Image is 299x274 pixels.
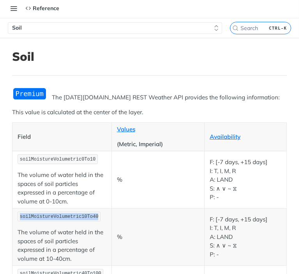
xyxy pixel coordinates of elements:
p: F: [-7 days, +15 days] I: T, I, M, R A: LAND S: ∧ ∨ ~ ⧖ P: - [210,158,281,202]
svg: Search [232,25,239,31]
p: Field [18,133,106,141]
a: Availability [210,133,241,140]
button: Toggle navigation menu [8,2,19,14]
p: % [117,233,199,242]
p: % [117,175,199,184]
kbd: CTRL-K [267,24,289,32]
p: (Metric, Imperial) [117,140,199,149]
h1: Soil [12,49,34,64]
p: F: [-7 days, +15 days] I: T, I, M, R A: LAND S: ∧ ∨ ~ ⧖ P: - [210,215,281,259]
button: Soil [8,22,222,34]
p: The [DATE][DOMAIN_NAME] REST Weather API provides the following information: [12,93,287,102]
span: Soil [12,24,22,32]
p: This value is calculated at the center of the layer. [12,108,287,117]
span: soilMoistureVolumetric10To40 [20,214,99,219]
span: soilMoistureVolumetric0To10 [20,157,96,162]
p: The volume of water held in the spaces of soil particles expressed in a percentage of volume at 1... [18,228,106,263]
a: Values [117,126,135,133]
div: Reference [25,5,59,12]
p: The volume of water held in the spaces of soil particles expressed in a percentage of volume at 0... [18,171,106,206]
